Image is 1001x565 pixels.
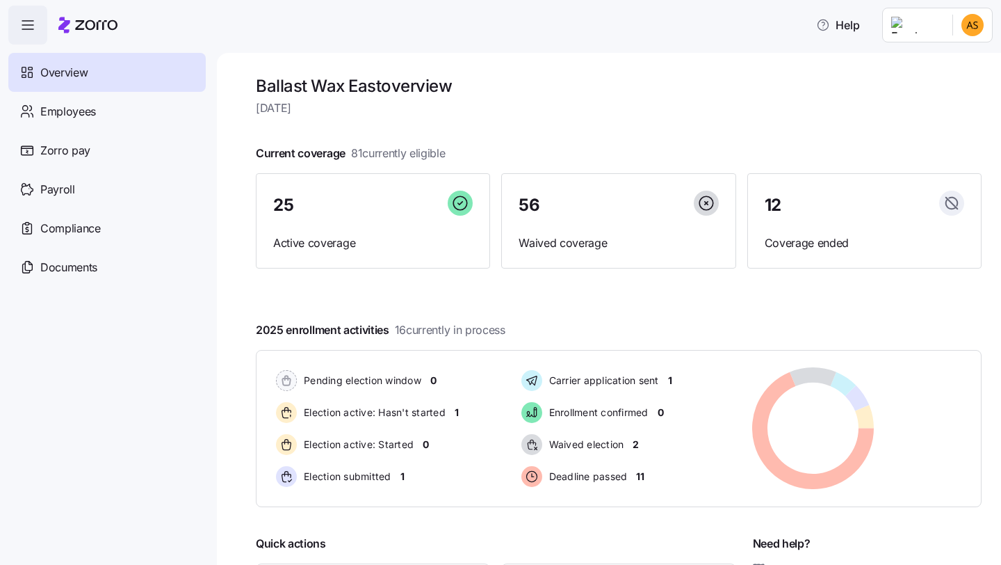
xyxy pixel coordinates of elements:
span: 1 [668,374,672,388]
span: Carrier application sent [545,374,659,388]
span: Coverage ended [765,234,964,252]
span: Employees [40,103,96,120]
button: Help [805,11,871,39]
span: 81 currently eligible [351,145,446,162]
span: 1 [400,470,405,484]
span: 0 [430,374,437,388]
span: 12 [765,197,781,214]
span: Deadline passed [545,470,628,484]
a: Documents [8,248,206,287]
img: Employer logo [891,17,941,33]
span: 1 [455,406,459,420]
span: Election submitted [300,470,391,484]
span: Payroll [40,181,75,198]
span: Election active: Hasn't started [300,406,446,420]
span: 16 currently in process [395,321,505,339]
span: Need help? [753,535,811,552]
span: Zorro pay [40,142,90,159]
span: Waived election [545,438,624,452]
span: Enrollment confirmed [545,406,649,420]
a: Compliance [8,209,206,248]
span: 0 [423,438,429,452]
span: 25 [273,197,293,214]
span: 11 [636,470,644,484]
span: Pending election window [300,374,421,388]
span: Compliance [40,220,101,237]
span: 56 [519,197,539,214]
span: Documents [40,259,97,276]
span: Help [816,17,860,33]
span: 2 [633,438,639,452]
span: Quick actions [256,535,326,552]
a: Overview [8,53,206,92]
span: Waived coverage [519,234,718,252]
span: 0 [658,406,664,420]
a: Payroll [8,170,206,209]
a: Employees [8,92,206,131]
span: 2025 enrollment activities [256,321,505,339]
img: 835be5d9d2fb0bff5529581db3e63ca5 [961,14,984,36]
span: Active coverage [273,234,473,252]
h1: Ballast Wax East overview [256,75,982,97]
span: Election active: Started [300,438,414,452]
span: Overview [40,64,88,81]
span: [DATE] [256,100,982,117]
span: Current coverage [256,145,446,162]
a: Zorro pay [8,131,206,170]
